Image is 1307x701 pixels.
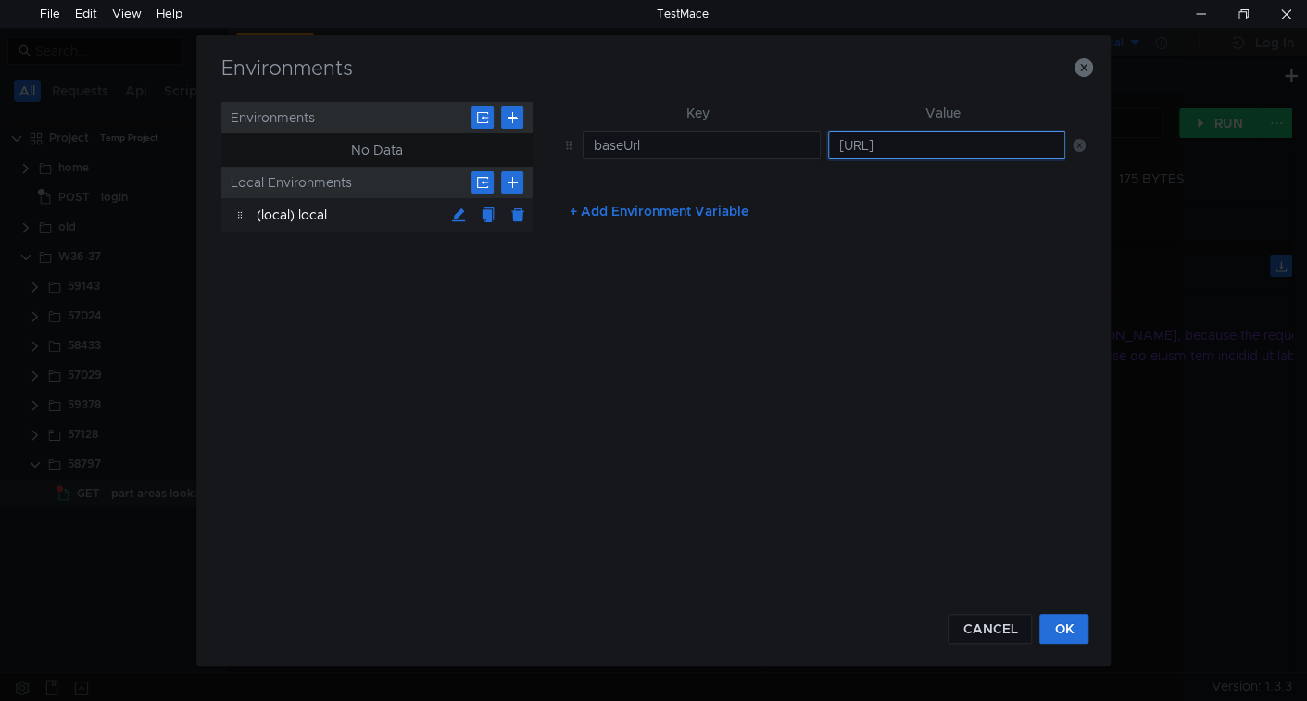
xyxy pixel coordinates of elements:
div: Local Environments [221,167,533,198]
h3: Environments [219,57,1089,80]
div: (local) local [257,198,444,232]
div: Environments [221,102,533,133]
div: No Data [351,139,403,161]
th: Key [575,102,821,124]
th: Value [821,102,1066,124]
